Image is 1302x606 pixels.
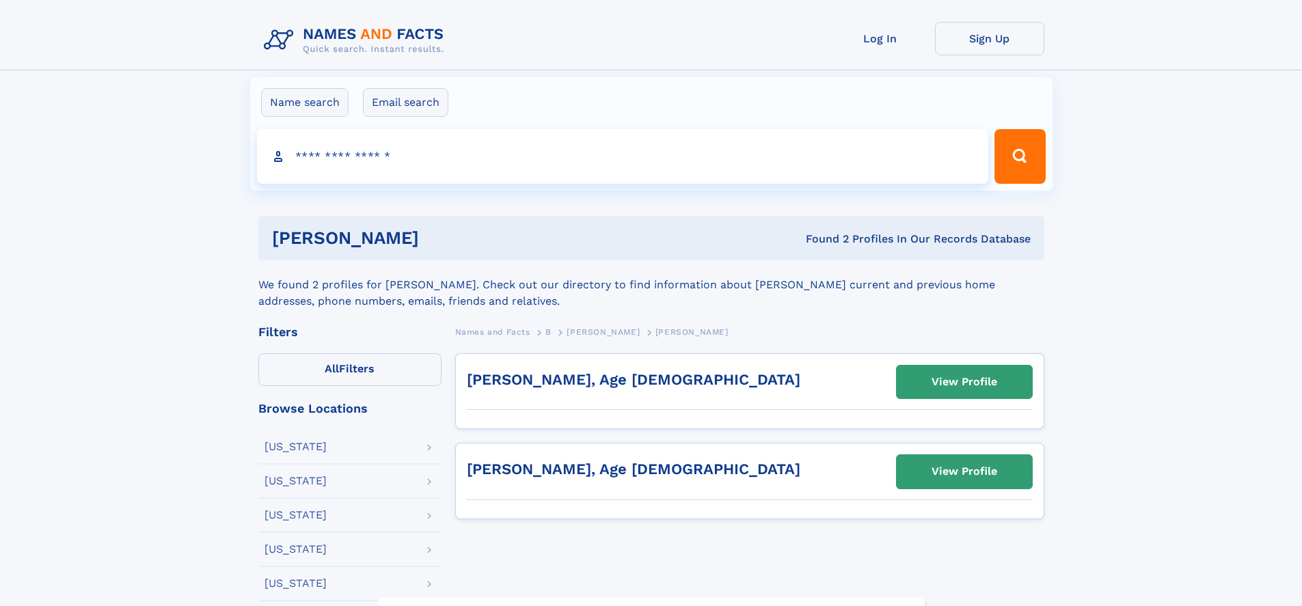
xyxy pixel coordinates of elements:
a: Names and Facts [455,323,530,340]
a: Sign Up [935,22,1044,55]
div: [US_STATE] [265,578,327,589]
a: B [545,323,552,340]
a: [PERSON_NAME], Age [DEMOGRAPHIC_DATA] [467,460,800,478]
span: All [325,362,339,375]
div: Found 2 Profiles In Our Records Database [612,232,1031,247]
span: B [545,327,552,337]
a: View Profile [897,455,1032,488]
a: View Profile [897,366,1032,398]
div: We found 2 profiles for [PERSON_NAME]. Check out our directory to find information about [PERSON_... [258,260,1044,309]
label: Filters [258,353,442,386]
div: [US_STATE] [265,476,327,486]
div: [US_STATE] [265,441,327,452]
img: Logo Names and Facts [258,22,455,59]
a: [PERSON_NAME] [567,323,640,340]
div: Filters [258,326,442,338]
span: [PERSON_NAME] [567,327,640,337]
button: Search Button [994,129,1045,184]
input: search input [257,129,989,184]
a: Log In [826,22,935,55]
div: View Profile [932,366,997,398]
h1: [PERSON_NAME] [272,230,612,247]
label: Name search [261,88,349,117]
div: [US_STATE] [265,510,327,521]
a: [PERSON_NAME], Age [DEMOGRAPHIC_DATA] [467,371,800,388]
div: View Profile [932,456,997,487]
div: Browse Locations [258,402,442,415]
span: [PERSON_NAME] [655,327,729,337]
label: Email search [363,88,448,117]
div: [US_STATE] [265,544,327,555]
